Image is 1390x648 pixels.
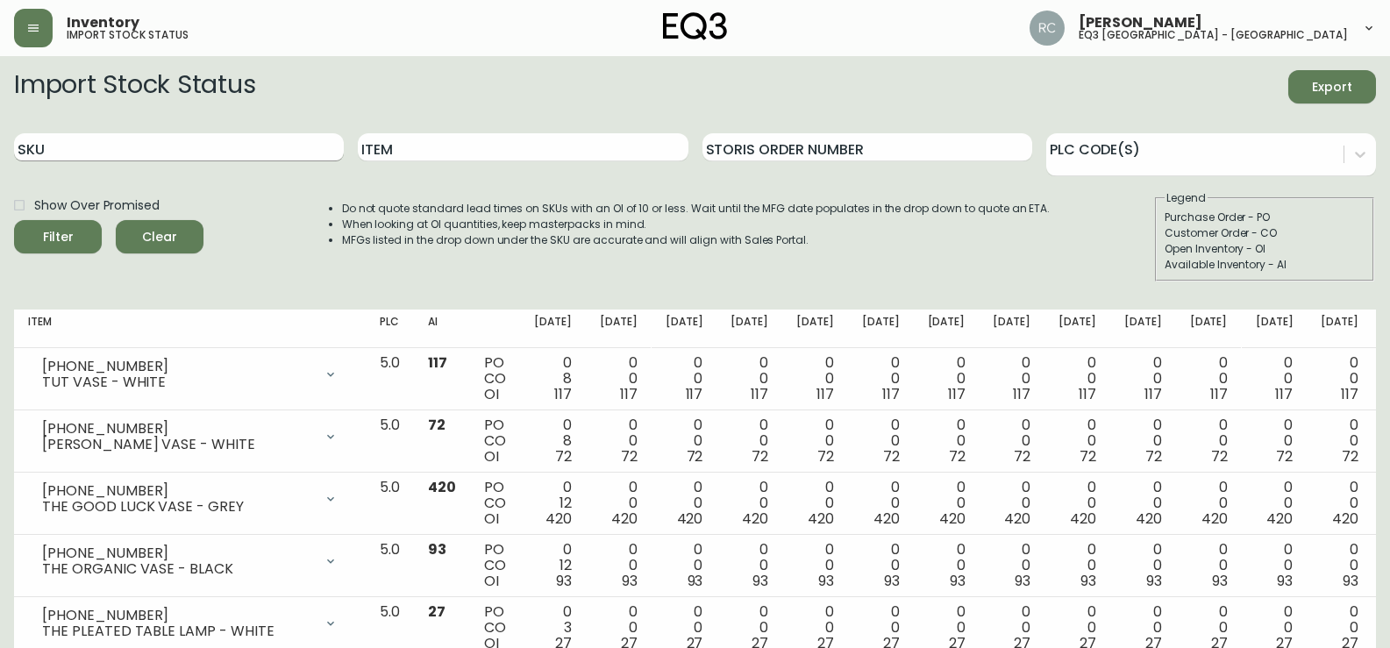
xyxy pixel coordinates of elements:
div: [PHONE_NUMBER][PERSON_NAME] VASE - WHITE [28,417,352,456]
div: 0 0 [1059,542,1096,589]
div: 0 0 [796,355,834,402]
span: 72 [1080,446,1096,466]
div: 0 0 [796,542,834,589]
div: 0 0 [1059,417,1096,465]
th: [DATE] [1242,310,1308,348]
span: 117 [948,384,966,404]
span: 93 [950,571,966,591]
span: 93 [1212,571,1228,591]
div: Available Inventory - AI [1165,257,1365,273]
div: 0 0 [1190,355,1228,402]
div: 0 0 [993,417,1030,465]
div: Open Inventory - OI [1165,241,1365,257]
th: [DATE] [782,310,848,348]
div: [PHONE_NUMBER] [42,545,313,561]
span: OI [484,446,499,466]
button: Export [1288,70,1376,103]
div: [PHONE_NUMBER]TUT VASE - WHITE [28,355,352,394]
div: 0 0 [600,542,638,589]
span: Show Over Promised [34,196,160,215]
div: 0 0 [731,417,768,465]
div: 0 0 [731,542,768,589]
div: 0 0 [993,542,1030,589]
div: PO CO [484,355,506,402]
span: 72 [621,446,638,466]
span: 93 [818,571,834,591]
td: 5.0 [366,535,414,597]
div: 0 0 [1190,417,1228,465]
span: 420 [808,509,834,529]
th: [DATE] [1307,310,1372,348]
span: 27 [428,602,446,622]
div: 0 0 [1190,542,1228,589]
span: 72 [1342,446,1358,466]
div: PO CO [484,480,506,527]
th: [DATE] [716,310,782,348]
th: [DATE] [914,310,980,348]
span: 420 [1332,509,1358,529]
th: AI [414,310,470,348]
th: Item [14,310,366,348]
div: 0 8 [534,417,572,465]
td: 5.0 [366,348,414,410]
span: 420 [742,509,768,529]
span: 72 [428,415,446,435]
div: 0 0 [993,355,1030,402]
div: 0 0 [993,480,1030,527]
th: [DATE] [1110,310,1176,348]
span: 117 [1341,384,1358,404]
div: 0 0 [1059,355,1096,402]
span: 93 [622,571,638,591]
div: 0 0 [666,355,703,402]
span: 93 [1146,571,1162,591]
span: 93 [1080,571,1096,591]
div: Customer Order - CO [1165,225,1365,241]
span: 420 [545,509,572,529]
span: 420 [873,509,900,529]
span: 72 [883,446,900,466]
div: 0 0 [666,542,703,589]
span: 93 [1343,571,1358,591]
span: 117 [1210,384,1228,404]
div: THE PLEATED TABLE LAMP - WHITE [42,623,313,639]
li: Do not quote standard lead times on SKUs with an OI of 10 or less. Wait until the MFG date popula... [342,201,1051,217]
div: [PHONE_NUMBER] [42,608,313,623]
div: [PHONE_NUMBER]THE PLEATED TABLE LAMP - WHITE [28,604,352,643]
button: Filter [14,220,102,253]
span: 117 [1144,384,1162,404]
h5: import stock status [67,30,189,40]
div: 0 8 [534,355,572,402]
div: 0 0 [600,417,638,465]
div: 0 0 [862,417,900,465]
span: 93 [752,571,768,591]
span: 93 [556,571,572,591]
th: [DATE] [586,310,652,348]
div: 0 0 [1256,417,1294,465]
legend: Legend [1165,190,1208,206]
td: 5.0 [366,473,414,535]
span: [PERSON_NAME] [1079,16,1202,30]
span: 117 [751,384,768,404]
div: 0 0 [1256,542,1294,589]
div: 0 0 [928,542,966,589]
div: 0 0 [862,542,900,589]
div: 0 0 [731,355,768,402]
div: Purchase Order - PO [1165,210,1365,225]
div: 0 0 [796,480,834,527]
h5: eq3 [GEOGRAPHIC_DATA] - [GEOGRAPHIC_DATA] [1079,30,1348,40]
div: 0 0 [862,480,900,527]
div: [PHONE_NUMBER] [42,359,313,374]
div: [PHONE_NUMBER]THE GOOD LUCK VASE - GREY [28,480,352,518]
span: 72 [752,446,768,466]
span: 117 [554,384,572,404]
div: PO CO [484,417,506,465]
th: [DATE] [848,310,914,348]
div: 0 0 [1321,417,1358,465]
span: 117 [620,384,638,404]
div: 0 12 [534,480,572,527]
span: Clear [130,226,189,248]
th: [DATE] [520,310,586,348]
div: 0 0 [666,417,703,465]
div: PO CO [484,542,506,589]
div: 0 0 [1256,355,1294,402]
